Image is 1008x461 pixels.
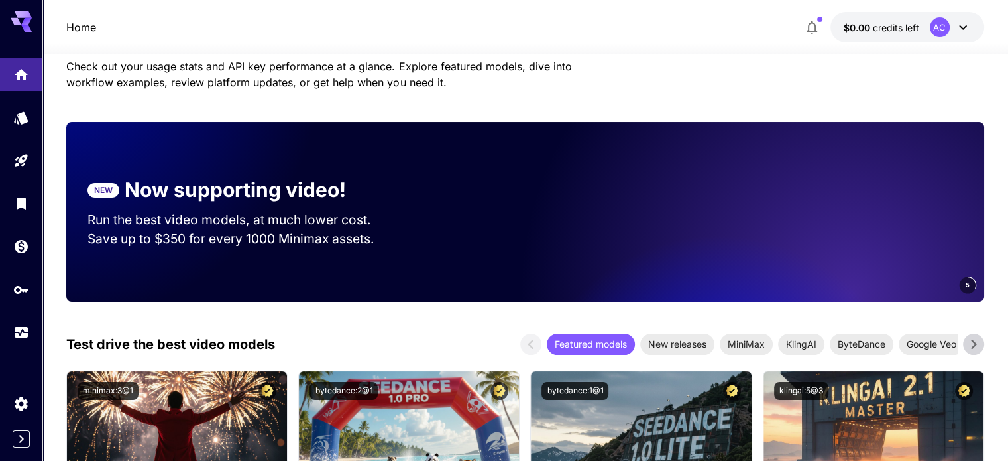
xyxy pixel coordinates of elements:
div: Models [13,109,29,126]
button: Certified Model – Vetted for best performance and includes a commercial license. [490,382,508,400]
div: Library [13,195,29,212]
button: Certified Model – Vetted for best performance and includes a commercial license. [723,382,741,400]
button: bytedance:1@1 [541,382,608,400]
button: Expand sidebar [13,430,30,448]
div: Wallet [13,234,29,251]
p: Save up to $350 for every 1000 Minimax assets. [87,230,396,249]
span: Check out your usage stats and API key performance at a glance. Explore featured models, dive int... [66,60,571,89]
div: Google Veo [899,334,964,355]
span: KlingAI [778,337,824,351]
div: Home [13,62,29,79]
span: MiniMax [720,337,773,351]
button: bytedance:2@1 [309,382,378,400]
div: $0.00 [844,21,919,34]
span: credits left [873,22,919,33]
span: ByteDance [830,337,893,351]
div: Settings [13,395,29,412]
span: 5 [966,280,970,290]
div: KlingAI [778,334,824,355]
div: Usage [13,324,29,341]
span: Google Veo [899,337,964,351]
div: ByteDance [830,334,893,355]
p: NEW [94,184,113,196]
div: New releases [640,334,714,355]
button: minimax:3@1 [78,382,139,400]
span: $0.00 [844,22,873,33]
button: Certified Model – Vetted for best performance and includes a commercial license. [955,382,973,400]
div: Featured models [547,334,635,355]
div: MiniMax [720,334,773,355]
button: klingai:5@3 [774,382,828,400]
nav: breadcrumb [66,19,96,35]
button: Certified Model – Vetted for best performance and includes a commercial license. [258,382,276,400]
div: API Keys [13,277,29,294]
button: $0.00AC [830,12,984,42]
p: Run the best video models, at much lower cost. [87,210,396,230]
div: Playground [13,153,29,169]
a: Home [66,19,96,35]
p: Now supporting video! [125,175,346,205]
div: AC [930,17,950,37]
p: Test drive the best video models [66,334,275,354]
span: Featured models [547,337,635,351]
span: New releases [640,337,714,351]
